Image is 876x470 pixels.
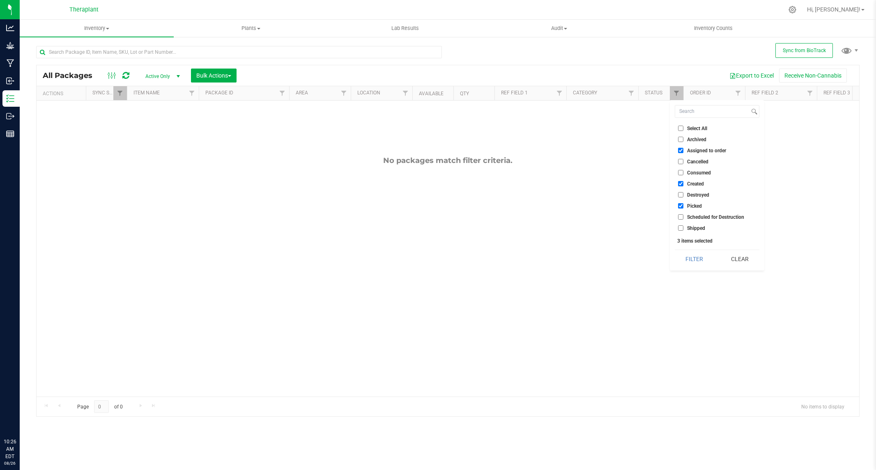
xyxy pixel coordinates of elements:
iframe: Resource center [8,404,33,429]
input: Shipped [678,225,683,231]
inline-svg: Reports [6,130,14,138]
a: Qty [460,91,469,96]
span: Assigned to order [687,148,726,153]
input: Cancelled [678,159,683,164]
a: Package ID [205,90,233,96]
a: Available [419,91,444,96]
input: Picked [678,203,683,209]
input: Search Package ID, Item Name, SKU, Lot or Part Number... [36,46,442,58]
a: Audit [482,20,636,37]
a: Filter [731,86,745,100]
a: Inventory Counts [636,20,790,37]
a: Sync Status [92,90,124,96]
a: Filter [399,86,412,100]
div: Manage settings [787,6,798,14]
span: Sync from BioTrack [783,48,826,53]
a: Ref Field 3 [823,90,850,96]
input: Search [675,105,750,117]
div: No packages match filter criteria. [37,156,859,165]
span: Theraplant [69,6,99,13]
inline-svg: Inventory [6,94,14,103]
button: Sync from BioTrack [775,43,833,58]
span: Scheduled for Destruction [687,215,744,220]
span: Hi, [PERSON_NAME]! [807,6,860,13]
span: Consumed [687,170,711,175]
input: Consumed [678,170,683,175]
inline-svg: Outbound [6,112,14,120]
span: Shipped [687,226,705,231]
span: All Packages [43,71,101,80]
span: Page of 0 [70,400,129,413]
span: Inventory Counts [683,25,744,32]
a: Filter [276,86,289,100]
a: Lab Results [328,20,482,37]
span: Created [687,181,704,186]
a: Status [645,90,662,96]
button: Clear [720,250,759,268]
a: Filter [803,86,817,100]
p: 08/26 [4,460,16,466]
span: Archived [687,137,706,142]
a: Item Name [133,90,160,96]
input: Assigned to order [678,148,683,153]
a: Filter [337,86,351,100]
a: Inventory [20,20,174,37]
button: Receive Non-Cannabis [779,69,847,83]
inline-svg: Analytics [6,24,14,32]
inline-svg: Grow [6,41,14,50]
span: Bulk Actions [196,72,231,79]
input: Created [678,181,683,186]
inline-svg: Inbound [6,77,14,85]
button: Export to Excel [724,69,779,83]
div: Actions [43,91,83,96]
span: Picked [687,204,702,209]
button: Filter [675,250,714,268]
input: Destroyed [678,192,683,197]
a: Filter [670,86,683,100]
span: Select All [687,126,707,131]
input: Scheduled for Destruction [678,214,683,220]
span: No items to display [795,400,851,413]
a: Ref Field 1 [501,90,528,96]
span: Lab Results [380,25,430,32]
a: Area [296,90,308,96]
button: Bulk Actions [191,69,237,83]
a: Filter [185,86,199,100]
a: Filter [625,86,638,100]
span: Audit [483,25,636,32]
span: Cancelled [687,159,708,164]
span: Inventory [20,25,174,32]
a: Category [573,90,597,96]
a: Filter [553,86,566,100]
span: Destroyed [687,193,709,197]
a: Location [357,90,380,96]
inline-svg: Manufacturing [6,59,14,67]
p: 10:26 AM EDT [4,438,16,460]
a: Ref Field 2 [752,90,778,96]
a: Order Id [690,90,711,96]
div: 3 items selected [677,238,757,244]
input: Select All [678,126,683,131]
span: Plants [174,25,327,32]
input: Archived [678,137,683,142]
a: Filter [113,86,127,100]
a: Plants [174,20,328,37]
